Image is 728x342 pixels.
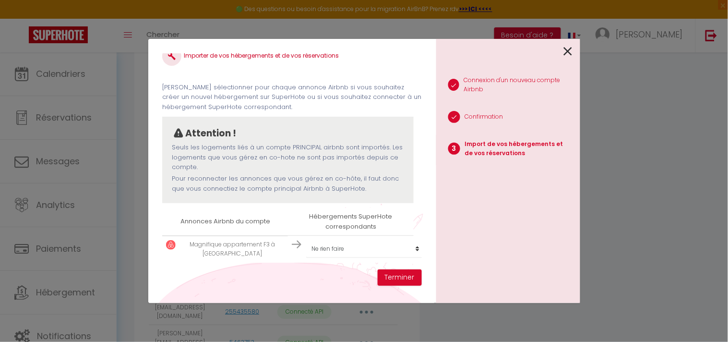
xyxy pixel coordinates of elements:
p: Confirmation [465,112,503,122]
h4: Importer de vos hébergements et de vos réservations [162,47,421,66]
p: Seuls les logements liés à un compte PRINCIPAL airbnb sont importés. Les logements que vous gérez... [172,143,404,172]
th: Hébergements SuperHote correspondants [288,208,414,235]
p: Pour reconnecter les annonces que vous gérez en co-hôte, il faut donc que vous connectiez le comp... [172,174,404,194]
p: Magnifique appartement F3 à [GEOGRAPHIC_DATA] [180,240,284,258]
button: Terminer [378,269,422,286]
p: [PERSON_NAME] sélectionner pour chaque annonce Airbnb si vous souhaitez créer un nouvel hébergeme... [162,83,421,112]
span: 3 [448,143,460,155]
p: Import de vos hébergements et de vos réservations [465,140,573,158]
th: Annonces Airbnb du compte [162,208,288,235]
p: Connexion d'un nouveau compte Airbnb [464,76,573,94]
p: Attention ! [185,126,236,141]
